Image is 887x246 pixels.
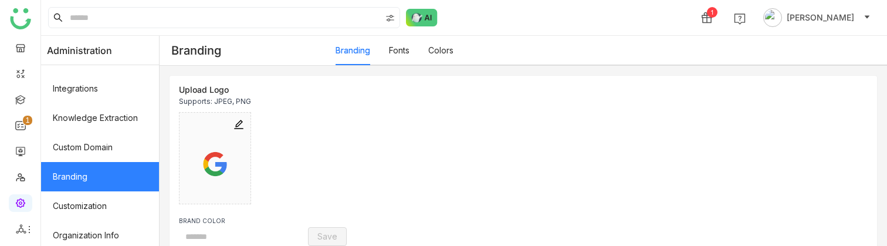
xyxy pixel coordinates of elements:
a: Knowledge Extraction [41,103,159,133]
a: Branding [336,45,370,55]
a: Branding [41,162,159,191]
img: avatar [763,8,782,27]
a: Fonts [389,45,409,55]
p: 1 [25,114,30,126]
img: help.svg [734,13,746,25]
img: ask-buddy-normal.svg [406,9,438,26]
nz-badge-sup: 1 [23,116,32,125]
div: Upload Logo [179,85,251,95]
button: [PERSON_NAME] [761,8,873,27]
img: search-type.svg [385,14,395,23]
div: Supports: JPEG, PNG [179,97,251,106]
a: Colors [428,45,453,55]
button: Save [308,227,347,246]
div: Branding [160,36,336,65]
div: BRAND COLOR [179,216,296,225]
span: Administration [47,36,112,65]
img: logo [10,8,31,29]
a: Customization [41,191,159,221]
div: 1 [707,7,717,18]
img: edit.svg [233,119,245,130]
img: empty [185,144,245,184]
a: Integrations [41,74,159,103]
span: [PERSON_NAME] [787,11,854,24]
a: Custom Domain [41,133,159,162]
